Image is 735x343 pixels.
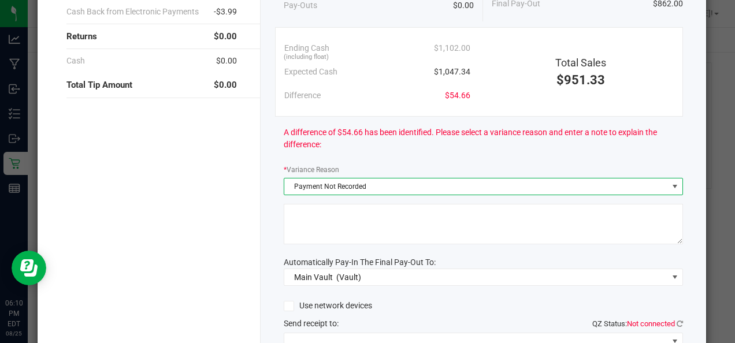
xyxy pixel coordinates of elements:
span: Ending Cash [284,42,329,54]
label: Variance Reason [284,165,339,175]
span: Total Tip Amount [66,79,132,92]
span: $0.00 [214,30,237,43]
span: Automatically Pay-In The Final Pay-Out To: [284,258,436,267]
span: A difference of $54.66 has been identified. Please select a variance reason and enter a note to e... [284,126,683,151]
span: $1,047.34 [434,66,470,78]
span: $0.00 [214,79,237,92]
label: Use network devices [284,300,372,312]
span: Total Sales [555,57,606,69]
span: Not connected [627,319,675,328]
span: (including float) [284,53,329,62]
span: Difference [284,90,321,102]
span: Cash [66,55,85,67]
span: Main Vault [294,273,333,282]
span: (Vault) [336,273,361,282]
iframe: Resource center [12,251,46,285]
div: Returns [66,24,236,49]
span: $951.33 [556,73,605,87]
span: Expected Cash [284,66,337,78]
span: QZ Status: [592,319,683,328]
span: $54.66 [445,90,470,102]
span: Payment Not Recorded [284,178,668,195]
span: $1,102.00 [434,42,470,54]
span: $0.00 [216,55,237,67]
span: Cash Back from Electronic Payments [66,6,199,18]
span: -$3.99 [214,6,237,18]
span: Send receipt to: [284,319,339,328]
